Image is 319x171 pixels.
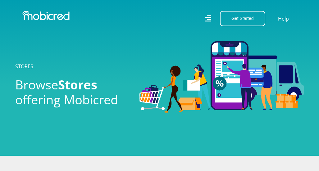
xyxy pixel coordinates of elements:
button: Get Started [220,11,265,26]
a: Help [278,15,289,23]
span: Stores [58,76,97,93]
img: Mobicred [22,11,70,20]
img: Stores [139,41,304,112]
a: STORES [15,63,33,70]
h2: Browse offering Mobicred [15,77,130,107]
